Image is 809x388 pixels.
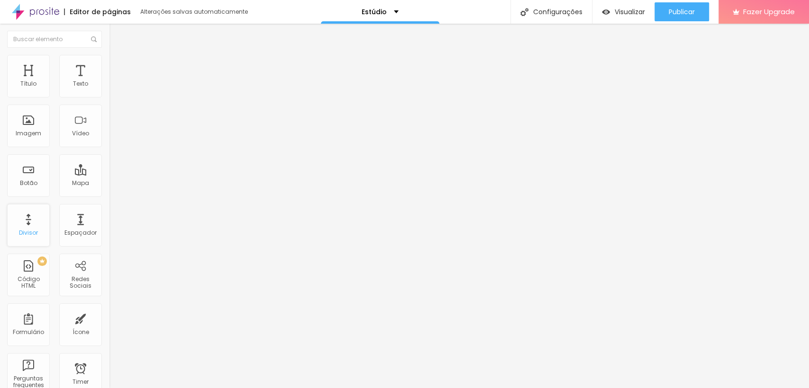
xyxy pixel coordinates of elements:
p: Estúdio [362,9,387,15]
div: Código HTML [9,276,47,290]
div: Formulário [13,329,44,335]
div: Alterações salvas automaticamente [140,9,249,15]
div: Espaçador [64,229,97,236]
div: Divisor [19,229,38,236]
img: Icone [520,8,528,16]
div: Botão [20,180,37,186]
div: Texto [73,80,88,87]
div: Ícone [73,329,89,335]
span: Fazer Upgrade [743,8,795,16]
iframe: Editor [109,24,809,388]
img: view-1.svg [602,8,610,16]
div: Editor de páginas [64,9,131,15]
div: Timer [73,379,89,385]
img: Icone [91,36,97,42]
input: Buscar elemento [7,31,102,48]
button: Publicar [654,2,709,21]
div: Mapa [72,180,89,186]
div: Título [20,80,36,87]
span: Publicar [669,8,695,16]
div: Imagem [16,130,41,137]
span: Visualizar [615,8,645,16]
div: Redes Sociais [62,276,99,290]
button: Visualizar [592,2,654,21]
div: Vídeo [72,130,89,137]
